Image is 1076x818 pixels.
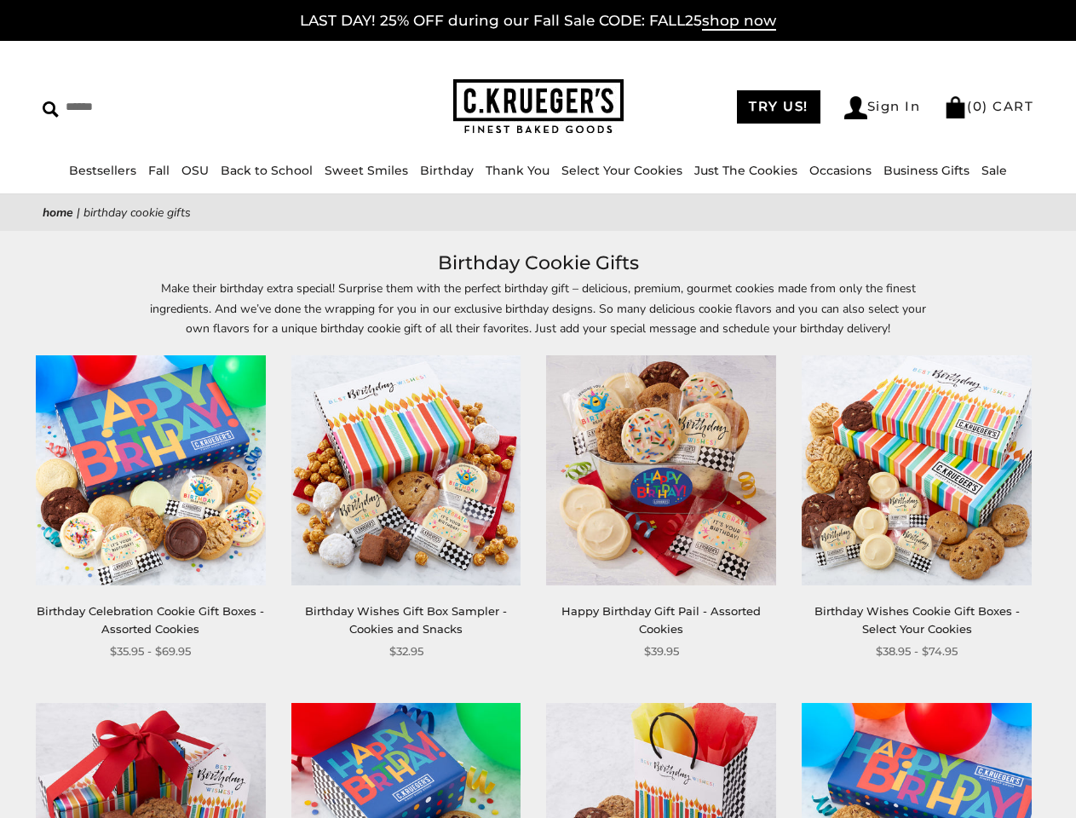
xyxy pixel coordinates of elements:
nav: breadcrumbs [43,203,1033,222]
a: Occasions [809,163,872,178]
a: Select Your Cookies [561,163,682,178]
span: | [77,204,80,221]
a: Just The Cookies [694,163,797,178]
img: Happy Birthday Gift Pail - Assorted Cookies [546,355,776,585]
img: Birthday Wishes Gift Box Sampler - Cookies and Snacks [291,355,521,585]
span: Birthday Cookie Gifts [83,204,191,221]
span: $32.95 [389,642,423,660]
a: Sale [981,163,1007,178]
a: Back to School [221,163,313,178]
a: Sweet Smiles [325,163,408,178]
a: Birthday [420,163,474,178]
img: Bag [944,96,967,118]
a: Home [43,204,73,221]
a: Birthday Wishes Cookie Gift Boxes - Select Your Cookies [814,604,1020,636]
input: Search [43,94,269,120]
a: Happy Birthday Gift Pail - Assorted Cookies [561,604,761,636]
span: $38.95 - $74.95 [876,642,958,660]
a: Birthday Celebration Cookie Gift Boxes - Assorted Cookies [37,604,264,636]
span: shop now [702,12,776,31]
a: (0) CART [944,98,1033,114]
a: OSU [181,163,209,178]
span: $39.95 [644,642,679,660]
img: Birthday Wishes Cookie Gift Boxes - Select Your Cookies [802,355,1032,585]
a: Bestsellers [69,163,136,178]
img: C.KRUEGER'S [453,79,624,135]
span: $35.95 - $69.95 [110,642,191,660]
a: Sign In [844,96,921,119]
p: Make their birthday extra special! Surprise them with the perfect birthday gift – delicious, prem... [147,279,930,337]
img: Birthday Celebration Cookie Gift Boxes - Assorted Cookies [36,355,266,585]
a: TRY US! [737,90,820,124]
h1: Birthday Cookie Gifts [68,248,1008,279]
img: Account [844,96,867,119]
a: Thank You [486,163,550,178]
img: Search [43,101,59,118]
span: 0 [973,98,983,114]
a: LAST DAY! 25% OFF during our Fall Sale CODE: FALL25shop now [300,12,776,31]
a: Business Gifts [883,163,970,178]
a: Birthday Wishes Gift Box Sampler - Cookies and Snacks [305,604,507,636]
a: Fall [148,163,170,178]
